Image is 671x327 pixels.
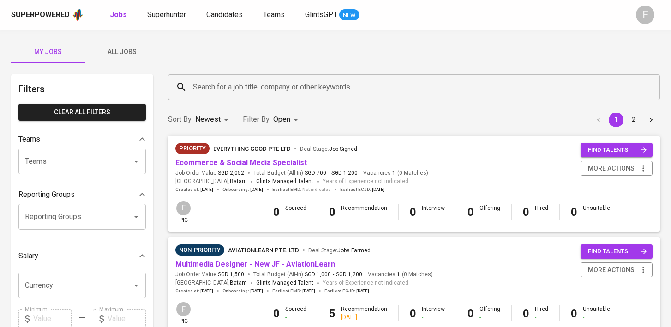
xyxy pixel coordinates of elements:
[72,8,84,22] img: app logo
[222,288,263,294] span: Onboarding :
[228,247,299,254] span: Aviationlearn Pte. Ltd
[323,279,410,288] span: Years of Experience not indicated.
[302,186,331,193] span: Not indicated
[110,9,129,21] a: Jobs
[479,212,500,220] div: -
[175,186,213,193] span: Created at :
[523,206,529,219] b: 0
[479,314,500,321] div: -
[523,307,529,320] b: 0
[479,204,500,220] div: Offering
[253,169,358,177] span: Total Budget (All-In)
[130,210,143,223] button: Open
[422,204,445,220] div: Interview
[218,271,244,279] span: SGD 1,500
[18,250,38,262] p: Salary
[583,305,610,321] div: Unsuitable
[273,307,280,320] b: 0
[302,288,315,294] span: [DATE]
[195,111,232,128] div: Newest
[200,288,213,294] span: [DATE]
[222,186,263,193] span: Onboarding :
[535,204,548,220] div: Hired
[571,307,577,320] b: 0
[571,206,577,219] b: 0
[285,305,306,321] div: Sourced
[422,305,445,321] div: Interview
[308,247,371,254] span: Deal Stage :
[285,314,306,321] div: -
[583,212,610,220] div: -
[195,114,221,125] p: Newest
[230,177,247,186] span: Batam
[175,288,213,294] span: Created at :
[273,206,280,219] b: 0
[410,307,416,320] b: 0
[175,158,307,167] a: Ecommerce & Social Media Specialist
[285,212,306,220] div: -
[372,186,385,193] span: [DATE]
[175,279,247,288] span: [GEOGRAPHIC_DATA] ,
[175,143,210,154] div: New Job received from Demand Team
[175,177,247,186] span: [GEOGRAPHIC_DATA] ,
[250,186,263,193] span: [DATE]
[18,247,146,265] div: Salary
[341,212,387,220] div: -
[147,9,188,21] a: Superhunter
[200,186,213,193] span: [DATE]
[130,279,143,292] button: Open
[263,10,285,19] span: Teams
[305,169,326,177] span: SGD 700
[175,244,224,256] div: Sufficient Talents in Pipeline
[581,161,653,176] button: more actions
[230,279,247,288] span: Batam
[18,104,146,121] button: Clear All filters
[339,11,359,20] span: NEW
[175,169,244,177] span: Job Order Value
[11,10,70,20] div: Superpowered
[17,46,79,58] span: My Jobs
[18,185,146,204] div: Reporting Groups
[329,146,357,152] span: Job Signed
[479,305,500,321] div: Offering
[368,271,433,279] span: Vacancies ( 0 Matches )
[273,115,290,124] span: Open
[305,271,331,279] span: SGD 1,000
[90,46,153,58] span: All Jobs
[588,246,647,257] span: find talents
[175,200,192,224] div: pic
[422,314,445,321] div: -
[337,247,371,254] span: Jobs Farmed
[467,206,474,219] b: 0
[341,204,387,220] div: Recommendation
[273,111,301,128] div: Open
[323,177,410,186] span: Years of Experience not indicated.
[581,262,653,278] button: more actions
[18,82,146,96] h6: Filters
[340,186,385,193] span: Earliest ECJD :
[581,143,653,157] button: find talents
[250,288,263,294] span: [DATE]
[535,314,548,321] div: -
[130,155,143,168] button: Open
[253,271,362,279] span: Total Budget (All-In)
[305,10,337,19] span: GlintsGPT
[18,134,40,145] p: Teams
[422,212,445,220] div: -
[583,314,610,321] div: -
[333,271,334,279] span: -
[175,245,224,255] span: Non-Priority
[243,114,270,125] p: Filter By
[110,10,127,19] b: Jobs
[272,186,331,193] span: Earliest EMD :
[175,144,210,153] span: Priority
[175,260,335,268] a: Multimedia Designer - New JF - AviationLearn
[18,189,75,200] p: Reporting Groups
[331,169,358,177] span: SGD 1,200
[644,113,659,127] button: Go to next page
[272,288,315,294] span: Earliest EMD :
[341,305,387,321] div: Recommendation
[175,301,192,325] div: pic
[305,9,359,21] a: GlintsGPT NEW
[263,9,287,21] a: Teams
